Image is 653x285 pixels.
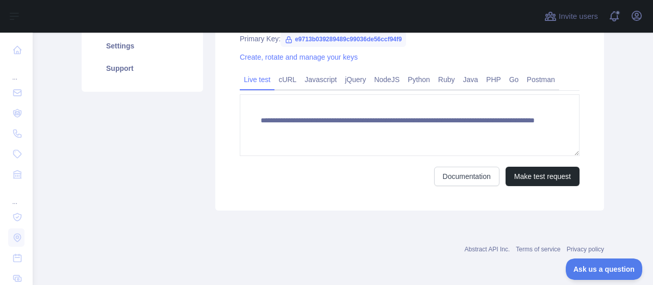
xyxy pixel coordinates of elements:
[566,258,643,280] iframe: Toggle Customer Support
[300,71,341,88] a: Javascript
[506,167,580,186] button: Make test request
[482,71,505,88] a: PHP
[240,71,274,88] a: Live test
[523,71,559,88] a: Postman
[341,71,370,88] a: jQuery
[240,34,580,44] div: Primary Key:
[434,71,459,88] a: Ruby
[465,246,510,253] a: Abstract API Inc.
[559,11,598,22] span: Invite users
[274,71,300,88] a: cURL
[434,167,499,186] a: Documentation
[567,246,604,253] a: Privacy policy
[404,71,434,88] a: Python
[542,8,600,24] button: Invite users
[94,57,191,80] a: Support
[370,71,404,88] a: NodeJS
[8,186,24,206] div: ...
[505,71,523,88] a: Go
[240,53,358,61] a: Create, rotate and manage your keys
[94,35,191,57] a: Settings
[8,61,24,82] div: ...
[459,71,483,88] a: Java
[516,246,560,253] a: Terms of service
[281,32,406,47] span: e9713b039289489c99036de56ccf94f9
